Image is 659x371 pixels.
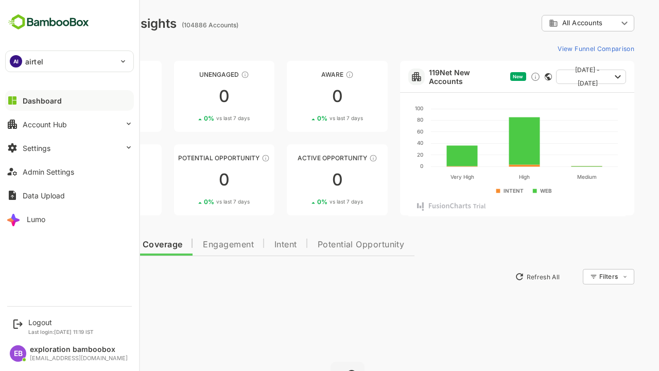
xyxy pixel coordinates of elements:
[281,198,327,206] div: 0 %
[293,198,327,206] span: vs last 7 days
[251,154,352,162] div: Active Opportunity
[384,163,387,169] text: 0
[10,345,26,362] div: EB
[381,116,387,123] text: 80
[5,185,134,206] button: Data Upload
[520,70,590,84] button: [DATE] - [DATE]
[30,345,128,354] div: exploration bamboobox
[513,19,582,28] div: All Accounts
[333,154,341,162] div: These accounts have open opportunities which might be at any of the Sales Stages
[5,138,134,158] button: Settings
[55,114,101,122] div: 0 %
[541,174,561,180] text: Medium
[483,174,494,180] text: High
[168,198,214,206] div: 0 %
[23,167,74,176] div: Admin Settings
[282,241,369,249] span: Potential Opportunity
[379,105,387,111] text: 100
[5,161,134,182] button: Admin Settings
[28,318,94,327] div: Logout
[25,172,126,188] div: 0
[25,71,126,78] div: Unreached
[381,140,387,146] text: 40
[30,355,128,362] div: [EMAIL_ADDRESS][DOMAIN_NAME]
[517,40,598,57] button: View Funnel Comparison
[251,144,352,215] a: Active OpportunityThese accounts have open opportunities which might be at any of the Sales Stage...
[138,88,239,105] div: 0
[5,209,134,229] button: Lumo
[494,72,505,82] div: Discover new ICP-fit accounts showing engagement — via intent surges, anonymous website visits, L...
[506,13,598,33] div: All Accounts
[180,114,214,122] span: vs last 7 days
[25,16,141,31] div: Dashboard Insights
[25,88,126,105] div: 0
[27,215,45,224] div: Lumo
[67,198,101,206] span: vs last 7 days
[5,114,134,134] button: Account Hub
[509,73,516,80] div: This card does not support filter and segments
[6,51,133,72] div: AIairtel
[180,198,214,206] span: vs last 7 days
[23,144,50,153] div: Settings
[309,71,318,79] div: These accounts have just entered the buying cycle and need further nurturing
[168,114,214,122] div: 0 %
[477,74,487,79] span: New
[25,267,100,286] button: New Insights
[563,273,582,280] div: Filters
[414,174,438,180] text: Very High
[393,68,470,86] a: 119Net New Accounts
[138,154,239,162] div: Potential Opportunity
[526,19,566,27] span: All Accounts
[25,154,126,162] div: Engaged
[146,21,205,29] ag: (104886 Accounts)
[138,172,239,188] div: 0
[23,191,65,200] div: Data Upload
[281,114,327,122] div: 0 %
[205,71,213,79] div: These accounts have not shown enough engagement and need nurturing
[10,55,22,68] div: AI
[474,268,528,285] button: Refresh All
[25,144,126,215] a: EngagedThese accounts are warm, further nurturing would qualify them to MQAs00%vs last 7 days
[67,114,101,122] span: vs last 7 days
[23,96,62,105] div: Dashboard
[25,61,126,132] a: UnreachedThese accounts have not been engaged with for a defined time period00%vs last 7 days
[167,241,218,249] span: Engagement
[138,61,239,132] a: UnengagedThese accounts have not shown enough engagement and need nurturing00%vs last 7 days
[87,154,95,162] div: These accounts are warm, further nurturing would qualify them to MQAs
[138,71,239,78] div: Unengaged
[23,120,67,129] div: Account Hub
[28,329,94,335] p: Last login: [DATE] 11:19 IST
[226,154,234,162] div: These accounts are MQAs and can be passed on to Inside Sales
[528,63,575,90] span: [DATE] - [DATE]
[55,198,101,206] div: 0 %
[251,172,352,188] div: 0
[92,71,100,79] div: These accounts have not been engaged with for a defined time period
[35,241,146,249] span: Data Quality and Coverage
[381,128,387,134] text: 60
[251,71,352,78] div: Aware
[138,144,239,215] a: Potential OpportunityThese accounts are MQAs and can be passed on to Inside Sales00%vs last 7 days
[562,267,598,286] div: Filters
[251,88,352,105] div: 0
[5,90,134,111] button: Dashboard
[381,151,387,158] text: 20
[251,61,352,132] a: AwareThese accounts have just entered the buying cycle and need further nurturing00%vs last 7 days
[5,12,92,32] img: BambooboxFullLogoMark.5f36c76dfaba33ec1ec1367b70bb1252.svg
[293,114,327,122] span: vs last 7 days
[238,241,261,249] span: Intent
[25,56,43,67] p: airtel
